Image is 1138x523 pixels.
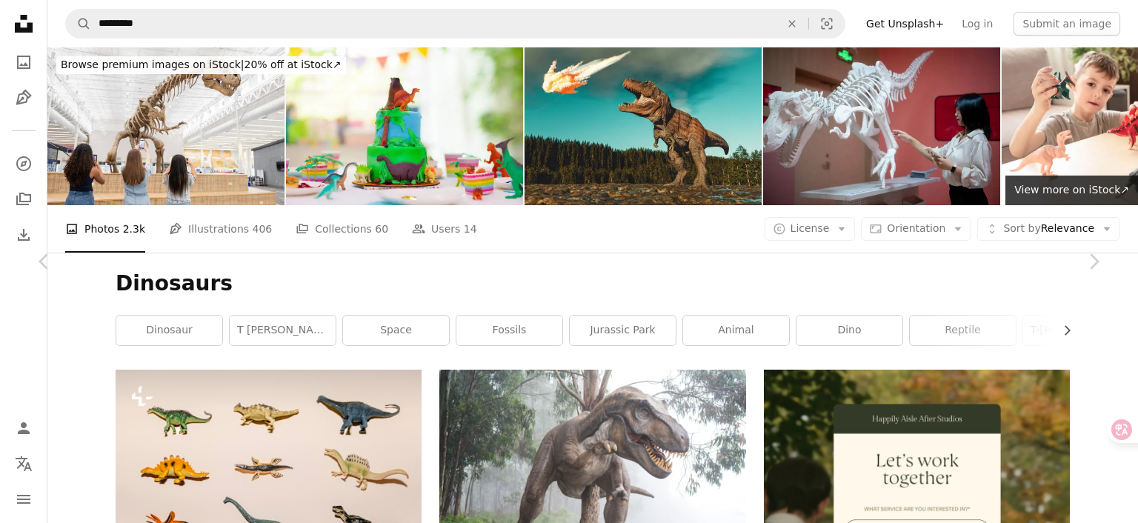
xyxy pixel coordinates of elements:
button: Visual search [809,10,845,38]
button: Clear [776,10,808,38]
img: Three female tourists snap photos of a dinosaur fossil in the library lobby. [47,47,284,205]
span: Sort by [1003,222,1040,234]
span: Relevance [1003,221,1094,236]
a: fossils [456,316,562,345]
a: View more on iStock↗ [1005,176,1138,205]
span: Browse premium images on iStock | [61,59,244,70]
a: Explore [9,149,39,179]
a: Log in [953,12,1002,36]
button: Sort byRelevance [977,217,1120,241]
button: Orientation [861,217,971,241]
a: Get Unsplash+ [857,12,953,36]
a: Collections 60 [296,205,388,253]
button: Submit an image [1014,12,1120,36]
h1: Dinosaurs [116,270,1070,297]
button: Menu [9,484,39,514]
img: Kids birthday party. Dinosaur theme cake. [286,47,523,205]
a: Log in / Sign up [9,413,39,443]
a: Illustrations 406 [169,205,272,253]
span: License [791,222,830,234]
form: Find visuals sitewide [65,9,845,39]
span: 60 [375,221,388,237]
button: Search Unsplash [66,10,91,38]
span: Orientation [887,222,945,234]
a: reptile [910,316,1016,345]
a: Photos [9,47,39,77]
span: 14 [464,221,477,237]
a: dinosaur [116,316,222,345]
a: Next [1049,190,1138,333]
span: View more on iStock ↗ [1014,184,1129,196]
img: Dinosaurs' Final Roar Echoes as Cataclysmic Meteor Strikes [525,47,762,205]
a: Browse premium images on iStock|20% off at iStock↗ [47,47,355,83]
a: dino [796,316,902,345]
a: space [343,316,449,345]
a: animal [683,316,789,345]
a: brown dinosaur illustration [439,465,745,479]
a: jurassic park [570,316,676,345]
a: t-[PERSON_NAME] [1023,316,1129,345]
button: License [765,217,856,241]
a: A group of small toy dinosaurs on a white background [116,464,422,478]
span: 406 [253,221,273,237]
a: t [PERSON_NAME] [230,316,336,345]
a: Illustrations [9,83,39,113]
a: Collections [9,184,39,214]
img: The woman is holding a mobile phone and looking at the model of the dinosaur skeleton [763,47,1000,205]
a: Users 14 [412,205,477,253]
button: Language [9,449,39,479]
span: 20% off at iStock ↗ [61,59,342,70]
